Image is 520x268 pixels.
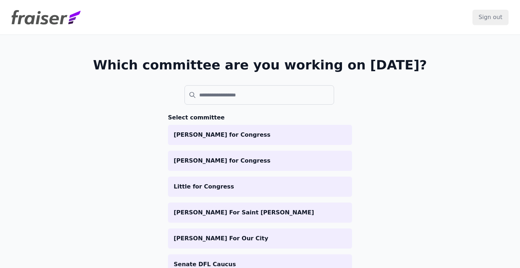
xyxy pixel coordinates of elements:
p: [PERSON_NAME] For Saint [PERSON_NAME] [174,208,346,217]
a: [PERSON_NAME] For Saint [PERSON_NAME] [168,203,352,223]
p: [PERSON_NAME] for Congress [174,156,346,165]
a: [PERSON_NAME] for Congress [168,151,352,171]
h1: Which committee are you working on [DATE]? [93,58,427,72]
a: [PERSON_NAME] for Congress [168,125,352,145]
p: [PERSON_NAME] for Congress [174,131,346,139]
p: [PERSON_NAME] For Our City [174,234,346,243]
img: Fraiser Logo [12,10,81,24]
p: Little for Congress [174,182,346,191]
a: [PERSON_NAME] For Our City [168,228,352,249]
a: Little for Congress [168,177,352,197]
h3: Select committee [168,113,352,122]
input: Sign out [473,10,508,25]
